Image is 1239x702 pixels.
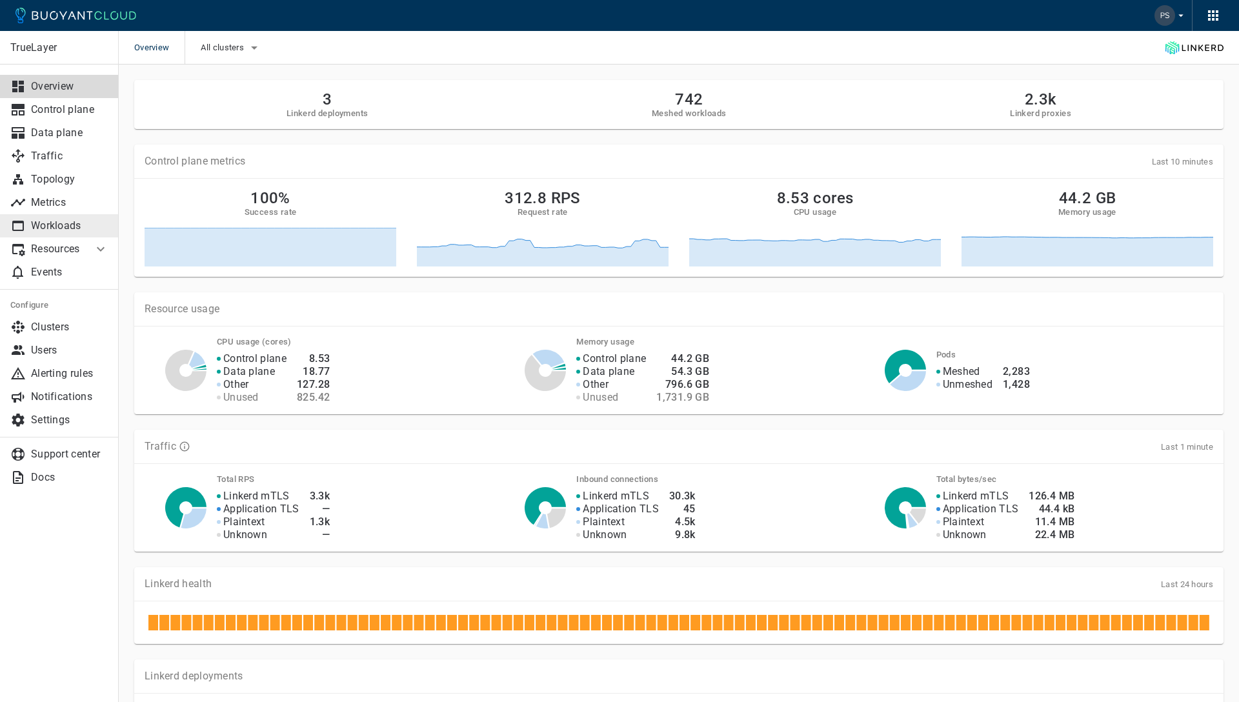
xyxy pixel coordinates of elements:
h4: — [310,503,330,516]
p: Plaintext [583,516,625,528]
h4: 825.42 [297,391,330,404]
p: Docs [31,471,108,484]
h4: 127.28 [297,378,330,391]
p: Control plane [31,103,108,116]
span: Overview [134,31,185,65]
p: TrueLayer [10,41,108,54]
p: Linkerd health [145,577,212,590]
p: Application TLS [583,503,659,516]
h2: 3 [287,90,368,108]
h2: 742 [652,90,726,108]
h2: 100% [250,189,290,207]
h4: 3.3k [310,490,330,503]
span: Last 24 hours [1161,579,1213,589]
h5: Memory usage [1058,207,1116,217]
h4: 126.4 MB [1029,490,1074,503]
p: Linkerd mTLS [223,490,290,503]
p: Application TLS [223,503,299,516]
h4: 22.4 MB [1029,528,1074,541]
h5: Linkerd proxies [1010,108,1071,119]
h4: 9.8k [669,528,696,541]
p: Control plane metrics [145,155,245,168]
h5: Configure [10,300,108,310]
a: 312.8 RPSRequest rate [417,189,669,266]
img: Patrik Singer [1154,5,1175,26]
h4: 796.6 GB [656,378,709,391]
p: Traffic [31,150,108,163]
p: Settings [31,414,108,426]
h4: 4.5k [669,516,696,528]
p: Users [31,344,108,357]
h5: Linkerd deployments [287,108,368,119]
p: Linkerd deployments [145,670,243,683]
p: Linkerd mTLS [583,490,649,503]
span: Last 1 minute [1161,442,1213,452]
p: Linkerd mTLS [943,490,1009,503]
h4: 8.53 [297,352,330,365]
h4: 11.4 MB [1029,516,1074,528]
p: Traffic [145,440,176,453]
a: 44.2 GBMemory usage [962,189,1213,266]
svg: TLS data is compiled from traffic seen by Linkerd proxies. RPS and TCP bytes reflect both inbound... [179,441,190,452]
span: All clusters [201,43,247,53]
p: Clusters [31,321,108,334]
p: Plaintext [223,516,265,528]
p: Workloads [31,219,108,232]
p: Control plane [223,352,287,365]
h2: 2.3k [1010,90,1071,108]
p: Overview [31,80,108,93]
p: Support center [31,448,108,461]
p: Control plane [583,352,646,365]
h2: 312.8 RPS [505,189,581,207]
p: Unmeshed [943,378,992,391]
h4: 54.3 GB [656,365,709,378]
h4: 1.3k [310,516,330,528]
p: Events [31,266,108,279]
p: Meshed [943,365,980,378]
h4: — [310,528,330,541]
p: Unknown [223,528,267,541]
h5: CPU usage [794,207,837,217]
p: Data plane [31,126,108,139]
p: Data plane [223,365,275,378]
p: Resources [31,243,83,256]
p: Notifications [31,390,108,403]
p: Unused [583,391,618,404]
h4: 44.2 GB [656,352,709,365]
h4: 45 [669,503,696,516]
h4: 18.77 [297,365,330,378]
h4: 2,283 [1003,365,1030,378]
h4: 1,428 [1003,378,1030,391]
p: Other [223,378,249,391]
p: Unknown [583,528,627,541]
a: 100%Success rate [145,189,396,266]
p: Unknown [943,528,987,541]
button: All clusters [201,38,262,57]
h5: Success rate [245,207,297,217]
p: Topology [31,173,108,186]
p: Metrics [31,196,108,209]
span: Last 10 minutes [1152,157,1214,166]
p: Data plane [583,365,634,378]
p: Application TLS [943,503,1019,516]
a: 8.53 coresCPU usage [689,189,941,266]
h4: 30.3k [669,490,696,503]
h5: Meshed workloads [652,108,726,119]
p: Alerting rules [31,367,108,380]
p: Other [583,378,609,391]
p: Plaintext [943,516,985,528]
h4: 44.4 kB [1029,503,1074,516]
h2: 44.2 GB [1059,189,1116,207]
h5: Request rate [518,207,568,217]
h2: 8.53 cores [777,189,854,207]
h4: 1,731.9 GB [656,391,709,404]
p: Resource usage [145,303,1213,316]
p: Unused [223,391,259,404]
